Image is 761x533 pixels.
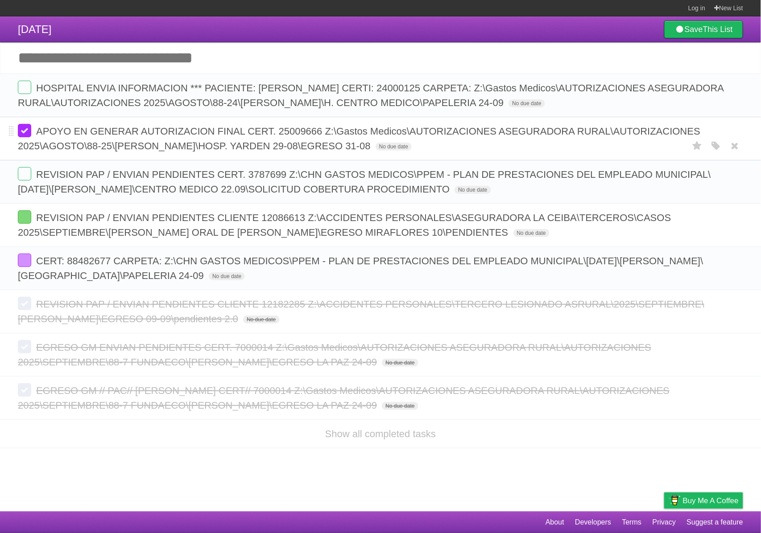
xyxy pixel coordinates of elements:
span: EGRESO GM ENVIAN PENDIENTES CERT. 7000014 Z:\Gastos Medicos\AUTORIZACIONES ASEGURADORA RURAL\AUTO... [18,342,651,368]
label: Done [18,167,31,180]
span: No due date [455,186,491,194]
a: SaveThis List [664,20,743,38]
span: REVISION PAP / ENVIAN PENDIENTES CERT. 3787699 Z:\CHN GASTOS MEDICOS\PPEM - PLAN DE PRESTACIONES ... [18,169,711,195]
img: Buy me a coffee [669,493,681,508]
a: Terms [622,514,642,531]
span: REVISION PAP / ENVIAN PENDIENTES CLIENTE 12086613 Z:\ACCIDENTES PERSONALES\ASEGURADORA LA CEIBA\T... [18,212,671,238]
span: No due date [243,316,279,324]
span: No due date [509,99,545,107]
label: Done [18,124,31,137]
label: Star task [689,139,706,153]
span: No due date [376,143,412,151]
label: Done [18,340,31,353]
span: No due date [209,272,245,280]
span: [DATE] [18,23,52,35]
label: Done [18,210,31,224]
a: Privacy [653,514,676,531]
span: APOYO EN GENERAR AUTORIZACION FINAL CERT. 25009666 Z:\Gastos Medicos\AUTORIZACIONES ASEGURADORA R... [18,126,700,152]
a: Buy me a coffee [664,492,743,509]
label: Done [18,254,31,267]
a: About [546,514,564,531]
span: Buy me a coffee [683,493,739,508]
b: This List [703,25,733,34]
span: EGRESO GM // PAC// [PERSON_NAME] CERT// 7000014 Z:\Gastos Medicos\AUTORIZACIONES ASEGURADORA RURA... [18,385,670,411]
label: Done [18,297,31,310]
label: Done [18,383,31,397]
span: CERT: 88482677 CARPETA: Z:\CHN GASTOS MEDICOS\PPEM - PLAN DE PRESTACIONES DEL EMPLEADO MUNICIPAL\... [18,255,703,281]
a: Suggest a feature [687,514,743,531]
label: Done [18,81,31,94]
span: No due date [382,402,418,410]
span: No due date [513,229,550,237]
a: Show all completed tasks [325,428,436,439]
span: REVISION PAP / ENVIAN PENDIENTES CLIENTE 12182285 Z:\ACCIDENTES PERSONALES\TERCERO LESIONADO ASRU... [18,299,704,324]
a: Developers [575,514,611,531]
span: No due date [382,359,418,367]
span: HOSPITAL ENVIA INFORMACION *** PACIENTE: [PERSON_NAME] CERTI: 24000125 CARPETA: Z:\Gastos Medicos... [18,82,724,108]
